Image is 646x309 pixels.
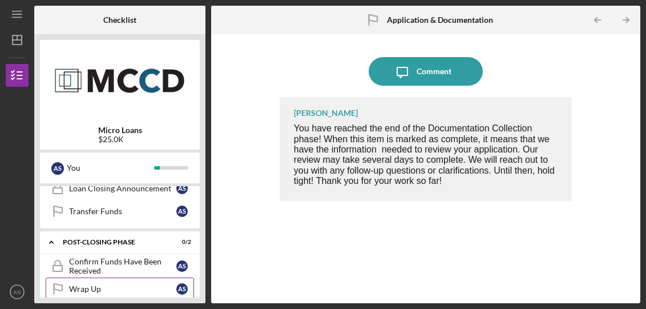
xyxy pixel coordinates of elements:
[40,46,200,114] img: Product logo
[369,57,483,86] button: Comment
[294,109,358,118] div: [PERSON_NAME]
[171,239,191,246] div: 0 / 2
[46,255,194,278] a: Confirm Funds Have Been ReceivedAS
[417,57,451,86] div: Comment
[46,278,194,300] a: Wrap UpAS
[176,283,188,295] div: A S
[98,135,142,144] div: $25.0K
[14,289,21,295] text: AS
[294,123,555,186] span: You have reached the end of the Documentation Collection phase! When this item is marked as compl...
[176,206,188,217] div: A S
[46,200,194,223] a: Transfer FundsAS
[69,207,176,216] div: Transfer Funds
[6,280,29,303] button: AS
[69,284,176,294] div: Wrap Up
[387,15,493,25] b: Application & Documentation
[98,126,142,135] b: Micro Loans
[176,260,188,272] div: A S
[176,183,188,194] div: A S
[103,15,136,25] b: Checklist
[67,158,154,178] div: You
[69,257,176,275] div: Confirm Funds Have Been Received
[69,184,176,193] div: Loan Closing Announcement
[46,177,194,200] a: Loan Closing AnnouncementAS
[51,162,64,175] div: A S
[63,239,163,246] div: Post-Closing Phase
